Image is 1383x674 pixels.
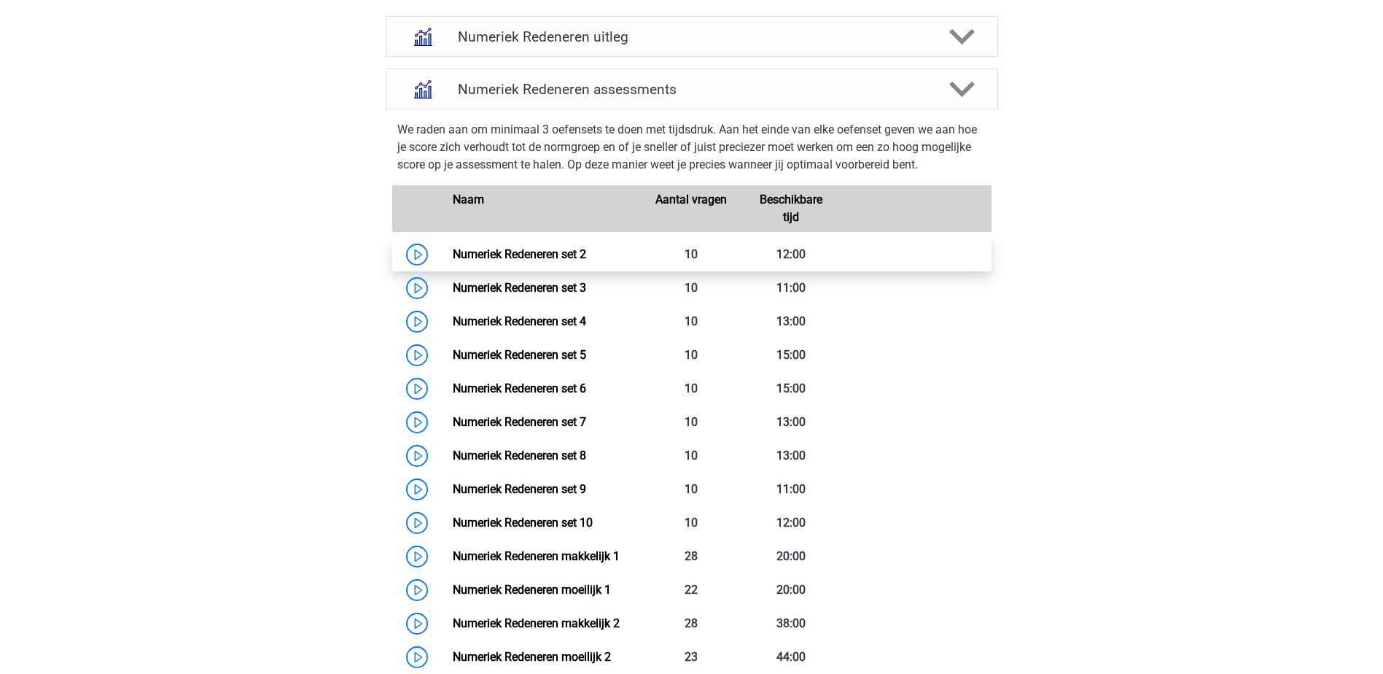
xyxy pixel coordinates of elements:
[442,191,642,226] div: Naam
[404,71,441,108] img: numeriek redeneren assessments
[458,81,926,98] h4: Numeriek Redeneren assessments
[397,121,986,174] p: We raden aan om minimaal 3 oefensets te doen met tijdsdruk. Aan het einde van elke oefenset geven...
[453,348,586,362] a: Numeriek Redeneren set 5
[453,314,586,328] a: Numeriek Redeneren set 4
[380,69,1004,109] a: assessments Numeriek Redeneren assessments
[453,247,586,261] a: Numeriek Redeneren set 2
[453,381,586,395] a: Numeriek Redeneren set 6
[404,18,441,55] img: numeriek redeneren uitleg
[458,28,926,45] h4: Numeriek Redeneren uitleg
[453,415,586,429] a: Numeriek Redeneren set 7
[453,516,593,530] a: Numeriek Redeneren set 10
[380,16,1004,57] a: uitleg Numeriek Redeneren uitleg
[741,191,841,226] div: Beschikbare tijd
[453,650,611,664] a: Numeriek Redeneren moeilijk 2
[453,616,620,630] a: Numeriek Redeneren makkelijk 2
[453,281,586,295] a: Numeriek Redeneren set 3
[453,583,611,597] a: Numeriek Redeneren moeilijk 1
[453,482,586,496] a: Numeriek Redeneren set 9
[453,449,586,462] a: Numeriek Redeneren set 8
[642,191,741,226] div: Aantal vragen
[453,549,620,563] a: Numeriek Redeneren makkelijk 1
